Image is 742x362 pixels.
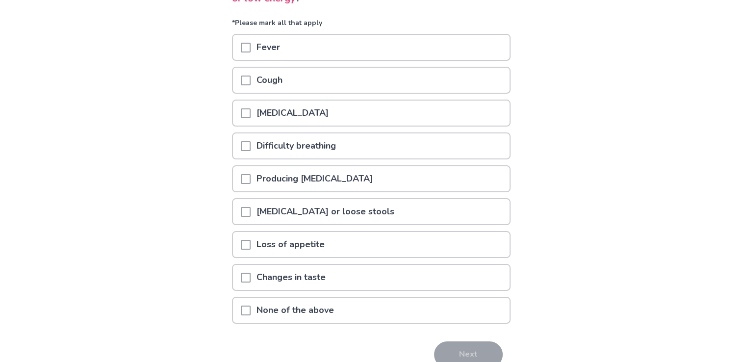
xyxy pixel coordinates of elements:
p: *Please mark all that apply [232,18,511,34]
p: Fever [251,35,286,60]
p: Changes in taste [251,265,332,290]
p: Loss of appetite [251,232,331,257]
p: Cough [251,68,288,93]
p: [MEDICAL_DATA] or loose stools [251,199,400,224]
p: Producing [MEDICAL_DATA] [251,166,379,191]
p: None of the above [251,298,340,323]
p: Difficulty breathing [251,133,342,158]
p: [MEDICAL_DATA] [251,101,334,126]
